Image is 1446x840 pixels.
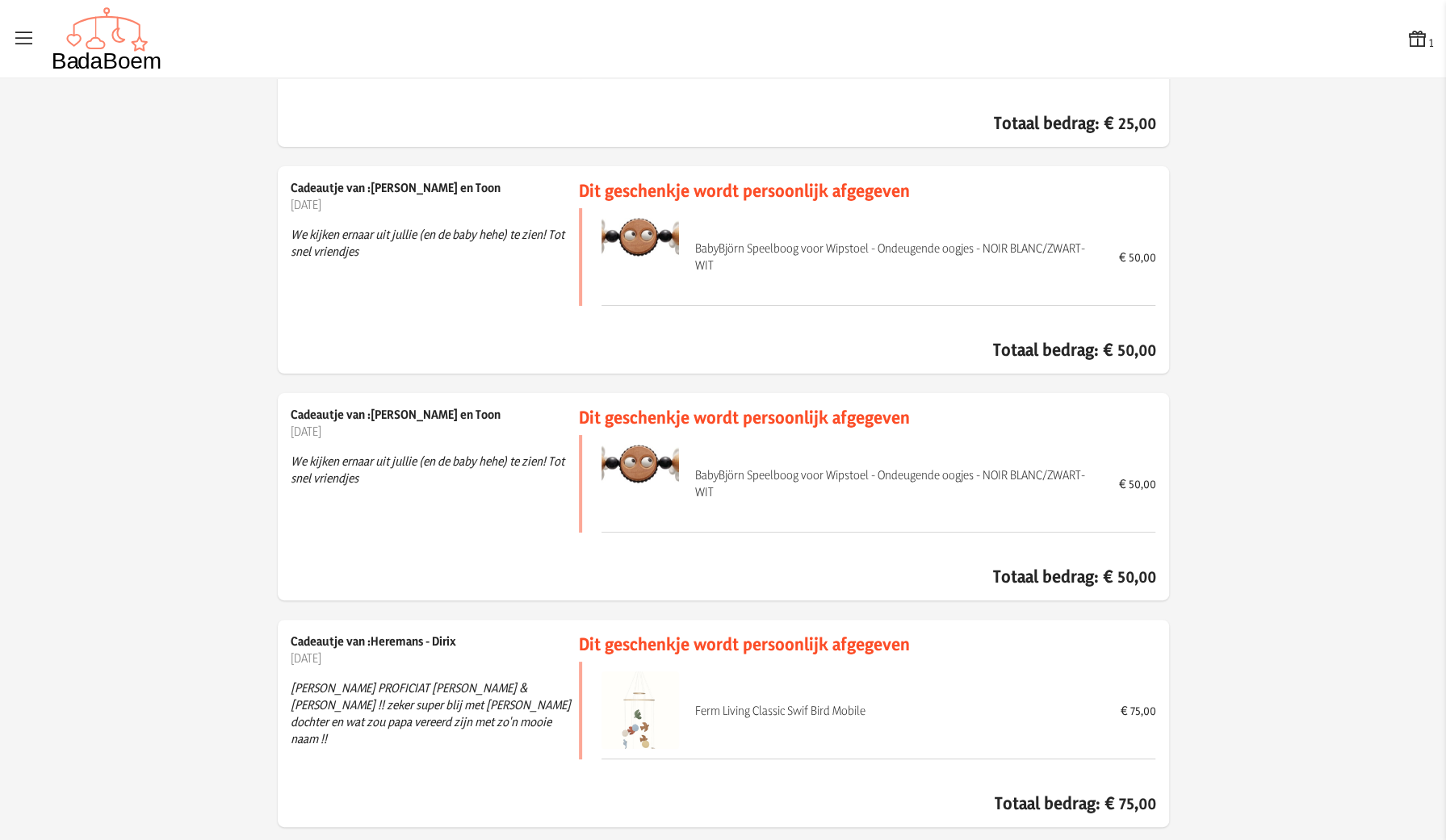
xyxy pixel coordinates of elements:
button: 1 [1406,27,1433,51]
div: BabyBjörn Speelboog voor Wipstoel - Ondeugende oogjes - NOIR BLANC/ZWART-WIT [695,240,1103,274]
p: Totaal bedrag: € 50,00 [579,338,1156,361]
div: € 50,00 [1118,249,1155,265]
div: Ferm Living Classic Swif Bird Mobile [695,702,1104,719]
p: [DATE] [291,196,579,213]
h3: Dit geschenkje wordt persoonlijk afgegeven [579,406,1156,428]
h3: Dit geschenkje wordt persoonlijk afgegeven [579,633,1156,655]
img: BabyBjörn Speelboog voor Wipstoel - Ondeugende oogjes - NOIR BLANC/ZWART-WIT [601,218,679,295]
h3: Dit geschenkje wordt persoonlijk afgegeven [579,179,1156,202]
p: Cadeautje van :Heremans - Dirix [291,633,579,650]
div: BabyBjörn Speelboog voor Wipstoel - Ondeugende oogjes - NOIR BLANC/ZWART-WIT [695,466,1103,500]
p: Cadeautje van :[PERSON_NAME] en Toon [291,406,579,423]
img: Badaboem [52,6,162,71]
p: Cadeautje van :[PERSON_NAME] en Toon [291,179,579,196]
p: Totaal bedrag: € 25,00 [579,111,1156,134]
p: We kijken ernaar uit jullie (en de baby hehe) te zien! Tot snel vriendjes [291,440,579,499]
p: Totaal bedrag: € 75,00 [579,792,1156,814]
p: [DATE] [291,650,579,667]
p: [DATE] [291,423,579,440]
p: [PERSON_NAME] PROFICIAT [PERSON_NAME] & [PERSON_NAME] !! zeker super blij met [PERSON_NAME] docht... [291,667,579,760]
img: Ferm Living Classic Swif Bird Mobile [601,671,679,749]
img: BabyBjörn Speelboog voor Wipstoel - Ondeugende oogjes - NOIR BLANC/ZWART-WIT [601,445,679,522]
p: We kijken ernaar uit jullie (en de baby hehe) te zien! Tot snel vriendjes [291,213,579,273]
p: Totaal bedrag: € 50,00 [579,565,1156,587]
div: € 50,00 [1118,475,1155,492]
div: € 75,00 [1120,702,1155,719]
